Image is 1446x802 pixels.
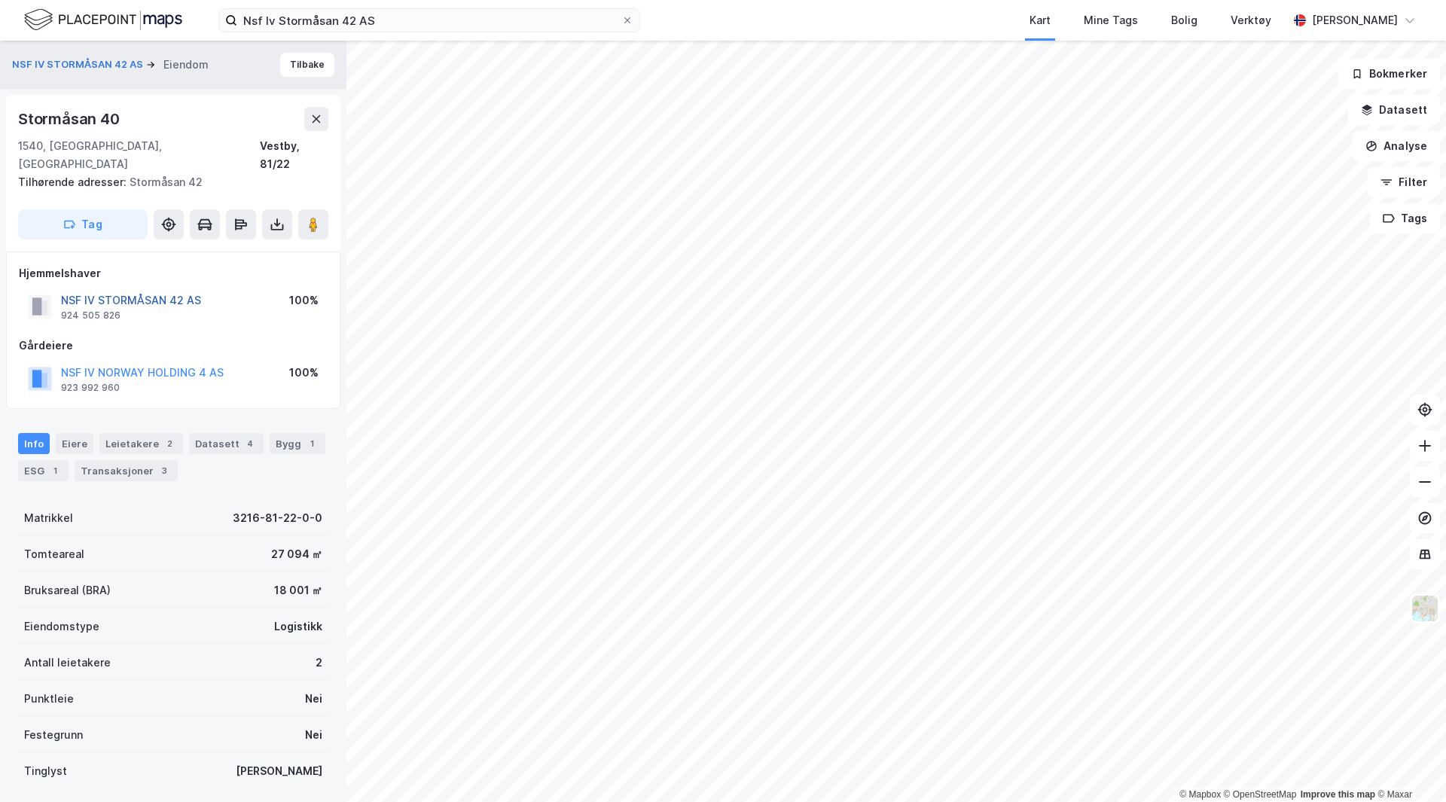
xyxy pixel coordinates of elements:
[271,545,322,563] div: 27 094 ㎡
[1368,167,1440,197] button: Filter
[24,545,84,563] div: Tomteareal
[1371,730,1446,802] iframe: Chat Widget
[61,382,120,394] div: 923 992 960
[18,175,130,188] span: Tilhørende adresser:
[24,618,99,636] div: Eiendomstype
[24,7,182,33] img: logo.f888ab2527a4732fd821a326f86c7f29.svg
[316,654,322,672] div: 2
[1301,789,1375,800] a: Improve this map
[305,726,322,744] div: Nei
[1411,594,1439,623] img: Z
[1224,789,1297,800] a: OpenStreetMap
[18,209,148,239] button: Tag
[1370,203,1440,233] button: Tags
[18,107,123,131] div: Stormåsan 40
[24,654,111,672] div: Antall leietakere
[24,762,67,780] div: Tinglyst
[233,509,322,527] div: 3216-81-22-0-0
[1030,11,1051,29] div: Kart
[18,433,50,454] div: Info
[243,436,258,451] div: 4
[19,264,328,282] div: Hjemmelshaver
[304,436,319,451] div: 1
[236,762,322,780] div: [PERSON_NAME]
[61,310,120,322] div: 924 505 826
[47,463,63,478] div: 1
[18,460,69,481] div: ESG
[270,433,325,454] div: Bygg
[162,436,177,451] div: 2
[1338,59,1440,89] button: Bokmerker
[1179,789,1221,800] a: Mapbox
[237,9,621,32] input: Søk på adresse, matrikkel, gårdeiere, leietakere eller personer
[18,173,316,191] div: Stormåsan 42
[189,433,264,454] div: Datasett
[56,433,93,454] div: Eiere
[24,509,73,527] div: Matrikkel
[163,56,209,74] div: Eiendom
[99,433,183,454] div: Leietakere
[280,53,334,77] button: Tilbake
[24,581,111,599] div: Bruksareal (BRA)
[19,337,328,355] div: Gårdeiere
[75,460,178,481] div: Transaksjoner
[1353,131,1440,161] button: Analyse
[1171,11,1197,29] div: Bolig
[24,726,83,744] div: Festegrunn
[1371,730,1446,802] div: Kontrollprogram for chat
[305,690,322,708] div: Nei
[274,618,322,636] div: Logistikk
[1084,11,1138,29] div: Mine Tags
[1231,11,1271,29] div: Verktøy
[18,137,260,173] div: 1540, [GEOGRAPHIC_DATA], [GEOGRAPHIC_DATA]
[274,581,322,599] div: 18 001 ㎡
[157,463,172,478] div: 3
[12,57,146,72] button: NSF IV STORMÅSAN 42 AS
[1312,11,1398,29] div: [PERSON_NAME]
[289,291,319,310] div: 100%
[289,364,319,382] div: 100%
[24,690,74,708] div: Punktleie
[260,137,328,173] div: Vestby, 81/22
[1348,95,1440,125] button: Datasett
